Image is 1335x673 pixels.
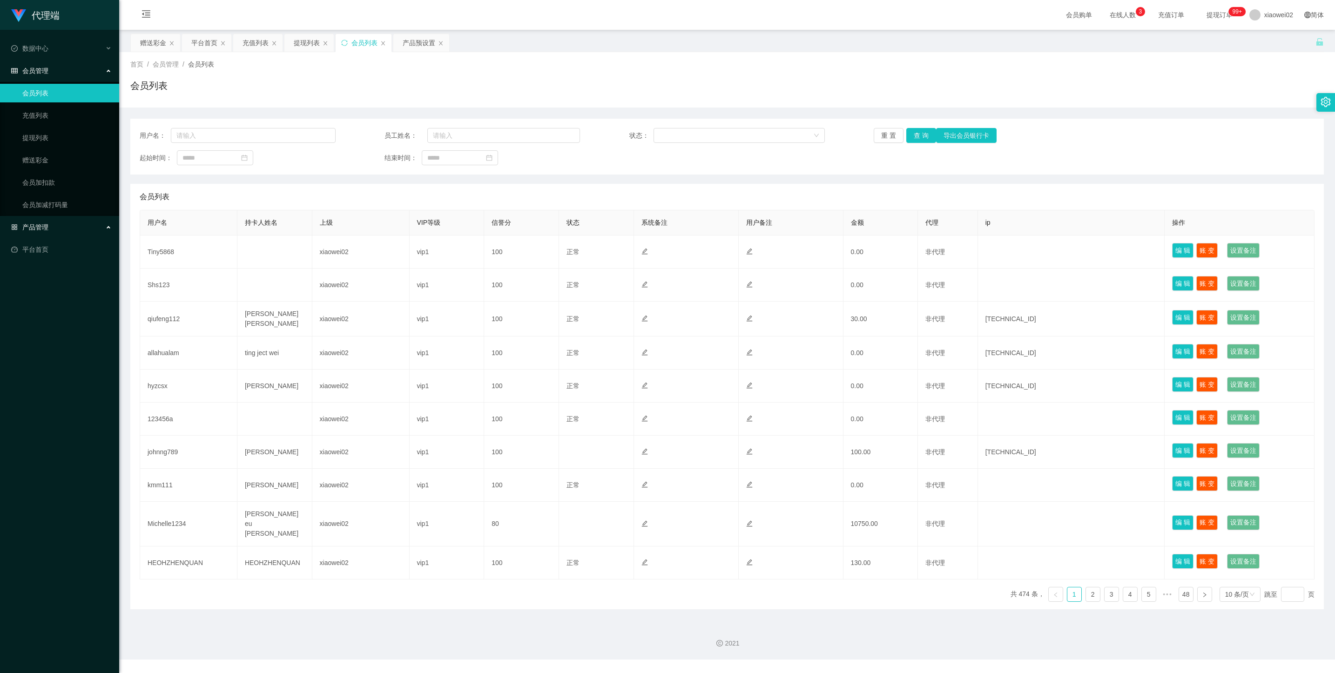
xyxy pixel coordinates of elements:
td: xiaowei02 [312,336,410,370]
span: 金额 [851,219,864,226]
span: 正常 [566,415,580,423]
td: [PERSON_NAME] eu [PERSON_NAME] [237,502,312,546]
i: 图标: edit [746,281,753,288]
button: 设置备注 [1227,310,1260,325]
button: 账 变 [1196,410,1218,425]
span: 员工姓名： [384,131,427,141]
i: 图标: edit [641,248,648,255]
td: [TECHNICAL_ID] [978,302,1165,336]
span: 数据中心 [11,45,48,52]
td: xiaowei02 [312,269,410,302]
td: 10750.00 [843,502,918,546]
td: 100 [484,336,559,370]
div: 产品预设置 [403,34,435,52]
td: 100 [484,546,559,579]
a: 提现列表 [22,128,112,147]
i: 图标: edit [641,415,648,422]
td: vip1 [410,436,485,469]
td: johnng789 [140,436,237,469]
td: 0.00 [843,269,918,302]
div: 跳至 页 [1264,587,1315,602]
a: 1 [1067,587,1081,601]
i: 图标: edit [746,559,753,565]
button: 编 辑 [1172,554,1193,569]
td: 0.00 [843,403,918,436]
button: 设置备注 [1227,410,1260,425]
span: 非代理 [925,448,945,456]
i: 图标: sync [341,40,348,46]
td: [PERSON_NAME] [237,469,312,502]
td: [TECHNICAL_ID] [978,370,1165,403]
span: 非代理 [925,281,945,289]
td: xiaowei02 [312,546,410,579]
li: 共 474 条， [1011,587,1045,602]
button: 设置备注 [1227,276,1260,291]
i: 图标: edit [641,382,648,389]
div: 平台首页 [191,34,217,52]
span: 非代理 [925,248,945,256]
i: 图标: edit [746,448,753,455]
td: [PERSON_NAME] [237,436,312,469]
i: 图标: edit [746,248,753,255]
span: 非代理 [925,415,945,423]
input: 请输入 [171,128,336,143]
span: 正常 [566,248,580,256]
i: 图标: close [169,40,175,46]
button: 编 辑 [1172,377,1193,392]
i: 图标: edit [746,315,753,322]
button: 编 辑 [1172,515,1193,530]
td: 100 [484,403,559,436]
span: 非代理 [925,315,945,323]
td: qiufeng112 [140,302,237,336]
i: 图标: down [814,133,819,139]
td: xiaowei02 [312,370,410,403]
span: 状态 [566,219,580,226]
i: 图标: edit [746,349,753,356]
span: 正常 [566,382,580,390]
i: 图标: global [1304,12,1311,18]
i: 图标: close [271,40,277,46]
span: 会员管理 [153,61,179,68]
i: 图标: calendar [241,155,248,161]
td: vip1 [410,546,485,579]
span: 操作 [1172,219,1185,226]
td: vip1 [410,502,485,546]
a: 2 [1086,587,1100,601]
td: 100 [484,236,559,269]
span: ••• [1160,587,1175,602]
td: 100.00 [843,436,918,469]
td: Michelle1234 [140,502,237,546]
td: ting ject wei [237,336,312,370]
a: 5 [1142,587,1156,601]
td: xiaowei02 [312,469,410,502]
span: 会员列表 [188,61,214,68]
td: HEOHZHENQUAN [237,546,312,579]
div: 充值列表 [243,34,269,52]
i: 图标: down [1249,592,1255,598]
i: 图标: left [1053,592,1059,598]
a: 赠送彩金 [22,151,112,169]
h1: 会员列表 [130,79,168,93]
span: 持卡人姓名 [245,219,277,226]
i: 图标: edit [641,448,648,455]
i: 图标: close [220,40,226,46]
span: 系统备注 [641,219,667,226]
span: 代理 [925,219,938,226]
span: 正常 [566,559,580,566]
td: vip1 [410,403,485,436]
button: 账 变 [1196,377,1218,392]
button: 编 辑 [1172,276,1193,291]
i: 图标: right [1202,592,1207,598]
span: 信誉分 [492,219,511,226]
sup: 3 [1136,7,1145,16]
td: HEOHZHENQUAN [140,546,237,579]
button: 重 置 [874,128,903,143]
a: 3 [1105,587,1119,601]
button: 设置备注 [1227,554,1260,569]
div: 会员列表 [351,34,378,52]
span: 非代理 [925,382,945,390]
td: Tiny5868 [140,236,237,269]
span: 正常 [566,281,580,289]
span: 用户名 [148,219,167,226]
button: 设置备注 [1227,515,1260,530]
